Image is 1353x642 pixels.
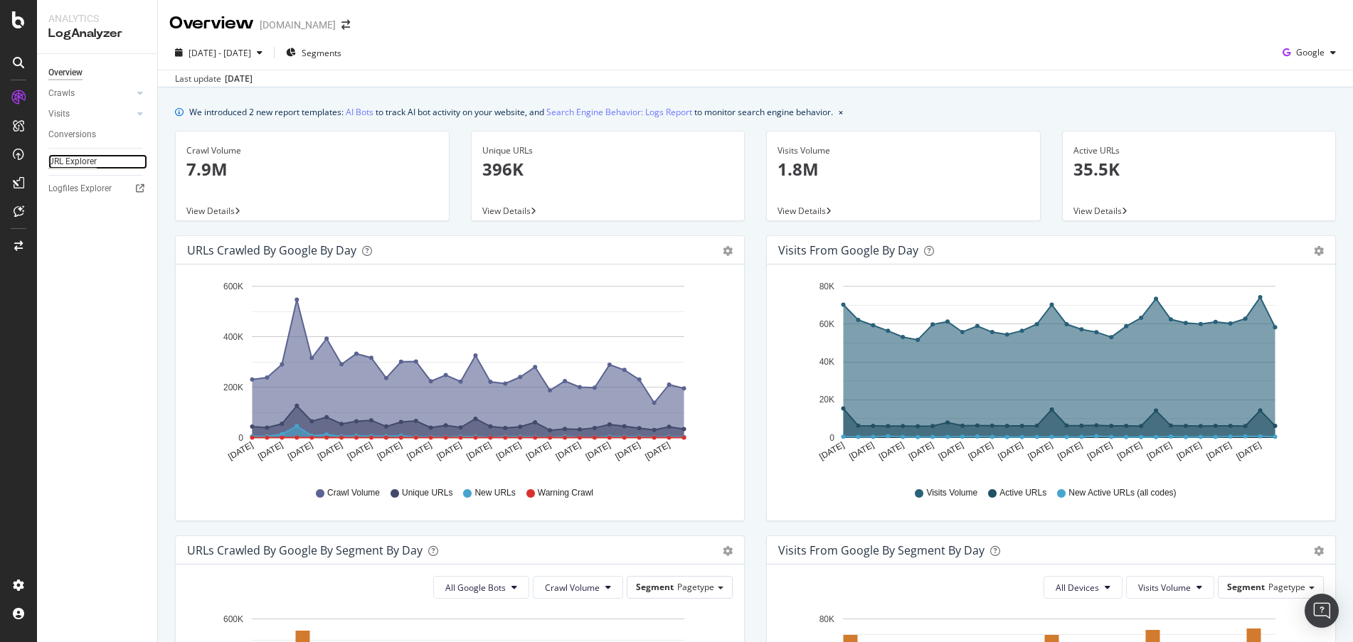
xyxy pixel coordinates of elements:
button: All Devices [1044,576,1123,599]
svg: A chart. [778,276,1319,474]
span: [DATE] - [DATE] [189,47,251,59]
div: Visits from Google by day [778,243,918,257]
a: Search Engine Behavior: Logs Report [546,105,692,119]
text: [DATE] [465,440,493,462]
text: [DATE] [554,440,583,462]
text: [DATE] [847,440,876,462]
span: Active URLs [999,487,1046,499]
div: Last update [175,73,253,85]
div: URLs Crawled by Google by day [187,243,356,257]
text: [DATE] [435,440,463,462]
text: [DATE] [907,440,935,462]
div: Analytics [48,11,146,26]
div: [DATE] [225,73,253,85]
a: AI Bots [346,105,373,119]
text: [DATE] [614,440,642,462]
span: Crawl Volume [545,582,600,594]
text: [DATE] [376,440,404,462]
text: [DATE] [1234,440,1263,462]
div: Unique URLs [482,144,734,157]
button: Crawl Volume [533,576,623,599]
button: Segments [280,41,347,64]
p: 7.9M [186,157,438,181]
text: [DATE] [937,440,965,462]
div: LogAnalyzer [48,26,146,42]
div: Visits Volume [778,144,1029,157]
div: Overview [169,11,254,36]
a: Logfiles Explorer [48,181,147,196]
text: [DATE] [997,440,1025,462]
text: [DATE] [817,440,846,462]
text: [DATE] [316,440,344,462]
a: Conversions [48,127,147,142]
div: Conversions [48,127,96,142]
text: [DATE] [1145,440,1174,462]
div: Logfiles Explorer [48,181,112,196]
text: [DATE] [226,440,255,462]
span: Google [1296,46,1325,58]
text: [DATE] [286,440,314,462]
text: 0 [829,433,834,443]
div: URL Explorer [48,154,97,169]
a: Visits [48,107,133,122]
span: Segments [302,47,341,59]
p: 35.5K [1073,157,1325,181]
text: [DATE] [967,440,995,462]
span: View Details [778,205,826,217]
div: [DOMAIN_NAME] [260,18,336,32]
span: View Details [482,205,531,217]
span: All Devices [1056,582,1099,594]
text: [DATE] [1086,440,1114,462]
div: gear [723,246,733,256]
button: Visits Volume [1126,576,1214,599]
div: Visits from Google By Segment By Day [778,543,985,557]
a: Overview [48,65,147,80]
span: Visits Volume [1138,582,1191,594]
div: info banner [175,105,1336,119]
text: 600K [223,282,243,291]
span: All Google Bots [445,582,506,594]
span: Warning Crawl [538,487,593,499]
text: [DATE] [524,440,553,462]
span: Visits Volume [926,487,977,499]
text: [DATE] [346,440,374,462]
p: 396K [482,157,734,181]
div: Crawl Volume [186,144,438,157]
button: close banner [835,102,847,122]
text: 80K [819,282,834,291]
a: URL Explorer [48,154,147,169]
span: Pagetype [677,581,714,593]
svg: A chart. [187,276,728,474]
div: URLs Crawled by Google By Segment By Day [187,543,423,557]
div: gear [1314,246,1324,256]
p: 1.8M [778,157,1029,181]
text: 400K [223,332,243,342]
div: Crawls [48,86,75,101]
text: [DATE] [1056,440,1084,462]
div: Active URLs [1073,144,1325,157]
span: Unique URLs [402,487,452,499]
div: We introduced 2 new report templates: to track AI bot activity on your website, and to monitor se... [189,105,833,119]
text: [DATE] [1205,440,1233,462]
text: 200K [223,382,243,392]
text: [DATE] [256,440,285,462]
span: Segment [636,581,674,593]
text: 60K [819,319,834,329]
text: [DATE] [643,440,672,462]
span: New Active URLs (all codes) [1068,487,1176,499]
text: [DATE] [584,440,612,462]
text: [DATE] [405,440,434,462]
text: [DATE] [1026,440,1054,462]
button: [DATE] - [DATE] [169,41,268,64]
span: New URLs [474,487,515,499]
span: Crawl Volume [327,487,380,499]
button: Google [1277,41,1342,64]
div: Visits [48,107,70,122]
text: 20K [819,395,834,405]
text: 600K [223,614,243,624]
a: Crawls [48,86,133,101]
span: View Details [186,205,235,217]
span: View Details [1073,205,1122,217]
